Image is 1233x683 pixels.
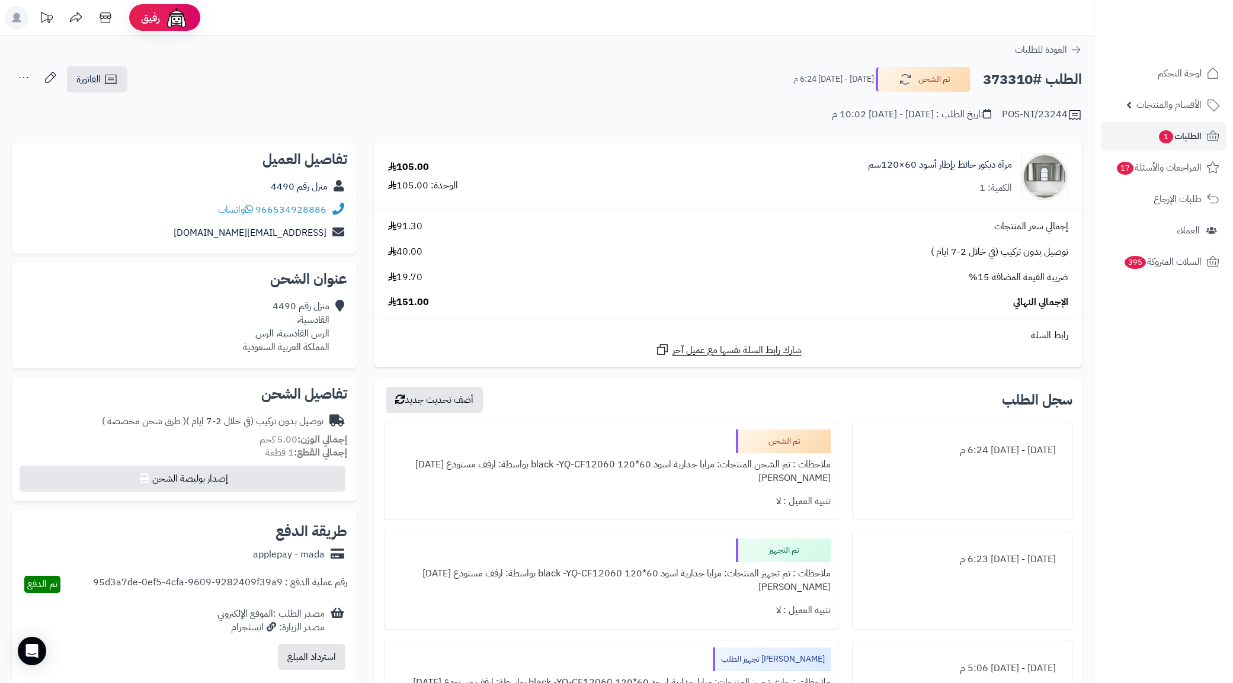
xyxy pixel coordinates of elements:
[1123,254,1202,270] span: السلات المتروكة
[1158,65,1202,82] span: لوحة التحكم
[243,300,329,354] div: منزل رقم 4490 القادسية، الرس القادسية، الرس المملكة العربية السعودية
[217,621,325,634] div: مصدر الزيارة: انستجرام
[388,161,429,174] div: 105.00
[76,72,101,86] span: الفاتورة
[1015,43,1082,57] a: العودة للطلبات
[93,576,347,593] div: رقم عملية الدفع : 95d3a7de-0ef5-4cfa-9609-9282409f39a9
[260,432,347,447] small: 5.00 كجم
[27,577,57,591] span: تم الدفع
[1002,393,1072,407] h3: سجل الطلب
[931,245,1068,259] span: توصيل بدون تركيب (في خلال 2-7 ايام )
[832,108,991,121] div: تاريخ الطلب : [DATE] - [DATE] 10:02 م
[994,220,1068,233] span: إجمالي سعر المنتجات
[174,226,326,240] a: [EMAIL_ADDRESS][DOMAIN_NAME]
[20,466,345,492] button: إصدار بوليصة الشحن
[969,271,1068,284] span: ضريبة القيمة المضافة 15%
[386,387,483,413] button: أضف تحديث جديد
[860,657,1065,680] div: [DATE] - [DATE] 5:06 م
[388,220,422,233] span: 91.30
[218,203,253,217] a: واتساب
[1136,97,1202,113] span: الأقسام والمنتجات
[102,414,186,428] span: ( طرق شحن مخصصة )
[1013,296,1068,309] span: الإجمالي النهائي
[21,387,347,401] h2: تفاصيل الشحن
[18,637,46,665] div: Open Intercom Messenger
[1154,191,1202,207] span: طلبات الإرجاع
[102,415,324,428] div: توصيل بدون تركيب (في خلال 2-7 ايام )
[388,271,422,284] span: 19.70
[1117,162,1133,175] span: 17
[392,453,831,490] div: ملاحظات : تم الشحن المنتجات: مرايا جدارية اسود 60*120 black -YQ-CF12060 بواسطة: ارفف مستودع [DATE...
[1159,130,1173,143] span: 1
[21,152,347,166] h2: تفاصيل العميل
[392,562,831,599] div: ملاحظات : تم تجهيز المنتجات: مرايا جدارية اسود 60*120 black -YQ-CF12060 بواسطة: ارفف مستودع [DATE...
[1101,59,1226,88] a: لوحة التحكم
[1101,122,1226,150] a: الطلبات1
[388,296,429,309] span: 151.00
[1021,153,1068,200] img: 1753182267-1-90x90.jpg
[1101,185,1226,213] a: طلبات الإرجاع
[983,68,1082,92] h2: الطلب #373310
[1177,222,1200,239] span: العملاء
[672,344,802,357] span: شارك رابط السلة نفسها مع عميل آخر
[294,445,347,460] strong: إجمالي القطع:
[1101,216,1226,245] a: العملاء
[1101,248,1226,276] a: السلات المتروكة395
[736,538,831,562] div: تم التجهيز
[278,644,345,670] button: استرداد المبلغ
[255,203,326,217] a: 966534928886
[1015,43,1067,57] span: العودة للطلبات
[265,445,347,460] small: 1 قطعة
[876,67,971,92] button: تم الشحن
[31,6,61,33] a: تحديثات المنصة
[1002,108,1082,122] div: POS-NT/23244
[276,524,347,538] h2: طريقة الدفع
[860,439,1065,462] div: [DATE] - [DATE] 6:24 م
[392,599,831,622] div: تنبيه العميل : لا
[1152,30,1222,54] img: logo-2.png
[1158,128,1202,145] span: الطلبات
[1116,159,1202,176] span: المراجعات والأسئلة
[392,490,831,513] div: تنبيه العميل : لا
[736,429,831,453] div: تم الشحن
[793,73,874,85] small: [DATE] - [DATE] 6:24 م
[713,647,831,671] div: [PERSON_NAME] تجهيز الطلب
[655,342,802,357] a: شارك رابط السلة نفسها مع عميل آخر
[217,607,325,634] div: مصدر الطلب :الموقع الإلكتروني
[1101,153,1226,182] a: المراجعات والأسئلة17
[271,179,328,194] a: منزل رقم 4490
[388,179,458,193] div: الوحدة: 105.00
[165,6,188,30] img: ai-face.png
[1125,256,1146,269] span: 395
[388,245,422,259] span: 40.00
[860,548,1065,571] div: [DATE] - [DATE] 6:23 م
[297,432,347,447] strong: إجمالي الوزن:
[379,329,1077,342] div: رابط السلة
[141,11,160,25] span: رفيق
[979,181,1012,195] div: الكمية: 1
[253,548,325,562] div: applepay - mada
[21,272,347,286] h2: عنوان الشحن
[67,66,127,92] a: الفاتورة
[868,158,1012,172] a: مرآة ديكور حائط بإطار أسود 60×120سم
